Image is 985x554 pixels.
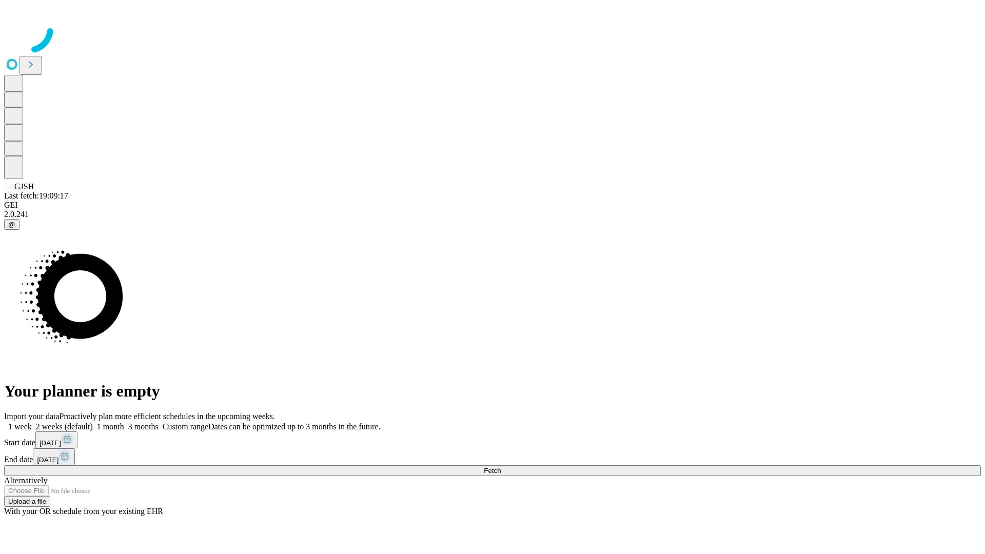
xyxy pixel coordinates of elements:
[4,382,981,401] h1: Your planner is empty
[37,456,58,464] span: [DATE]
[208,422,380,431] span: Dates can be optimized up to 3 months in the future.
[14,182,34,191] span: GJSH
[35,431,77,448] button: [DATE]
[4,210,981,219] div: 2.0.241
[4,412,60,421] span: Import your data
[4,191,68,200] span: Last fetch: 19:09:17
[8,422,32,431] span: 1 week
[4,496,50,507] button: Upload a file
[40,439,61,447] span: [DATE]
[4,448,981,465] div: End date
[60,412,275,421] span: Proactively plan more efficient schedules in the upcoming weeks.
[4,507,163,516] span: With your OR schedule from your existing EHR
[8,221,15,228] span: @
[4,465,981,476] button: Fetch
[4,476,47,485] span: Alternatively
[163,422,208,431] span: Custom range
[33,448,75,465] button: [DATE]
[36,422,93,431] span: 2 weeks (default)
[128,422,159,431] span: 3 months
[4,219,19,230] button: @
[97,422,124,431] span: 1 month
[4,201,981,210] div: GEI
[4,431,981,448] div: Start date
[484,467,501,474] span: Fetch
